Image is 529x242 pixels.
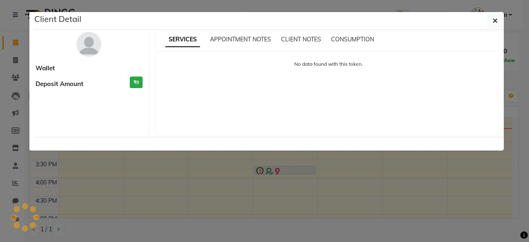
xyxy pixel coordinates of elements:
[36,79,83,89] span: Deposit Amount
[130,77,143,89] h3: ₹0
[331,36,374,43] span: CONSUMPTION
[210,36,271,43] span: APPOINTMENT NOTES
[281,36,321,43] span: CLIENT NOTES
[36,64,55,73] span: Wallet
[164,60,494,68] p: No data found with this token.
[34,13,81,25] h5: Client Detail
[165,32,200,47] span: SERVICES
[76,32,101,57] img: avatar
